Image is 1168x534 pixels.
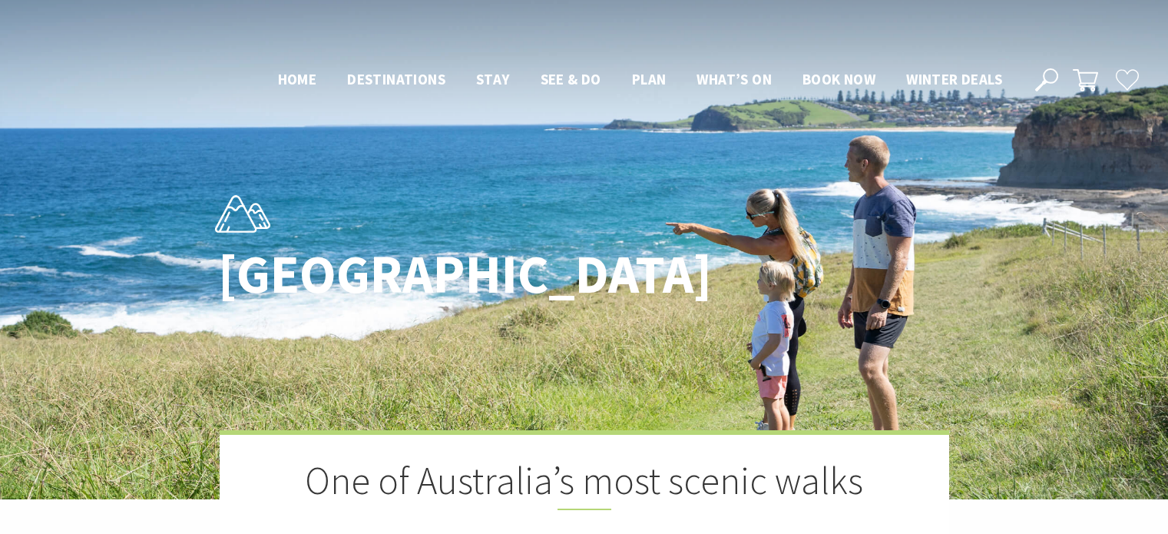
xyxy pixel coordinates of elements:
span: Winter Deals [906,70,1002,88]
h1: [GEOGRAPHIC_DATA] [218,245,652,304]
span: Destinations [347,70,445,88]
span: Stay [476,70,510,88]
span: Book now [802,70,875,88]
span: See & Do [541,70,601,88]
h2: One of Australia’s most scenic walks [296,458,872,510]
nav: Main Menu [263,68,1017,93]
span: What’s On [696,70,772,88]
span: Home [278,70,317,88]
span: Plan [632,70,667,88]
